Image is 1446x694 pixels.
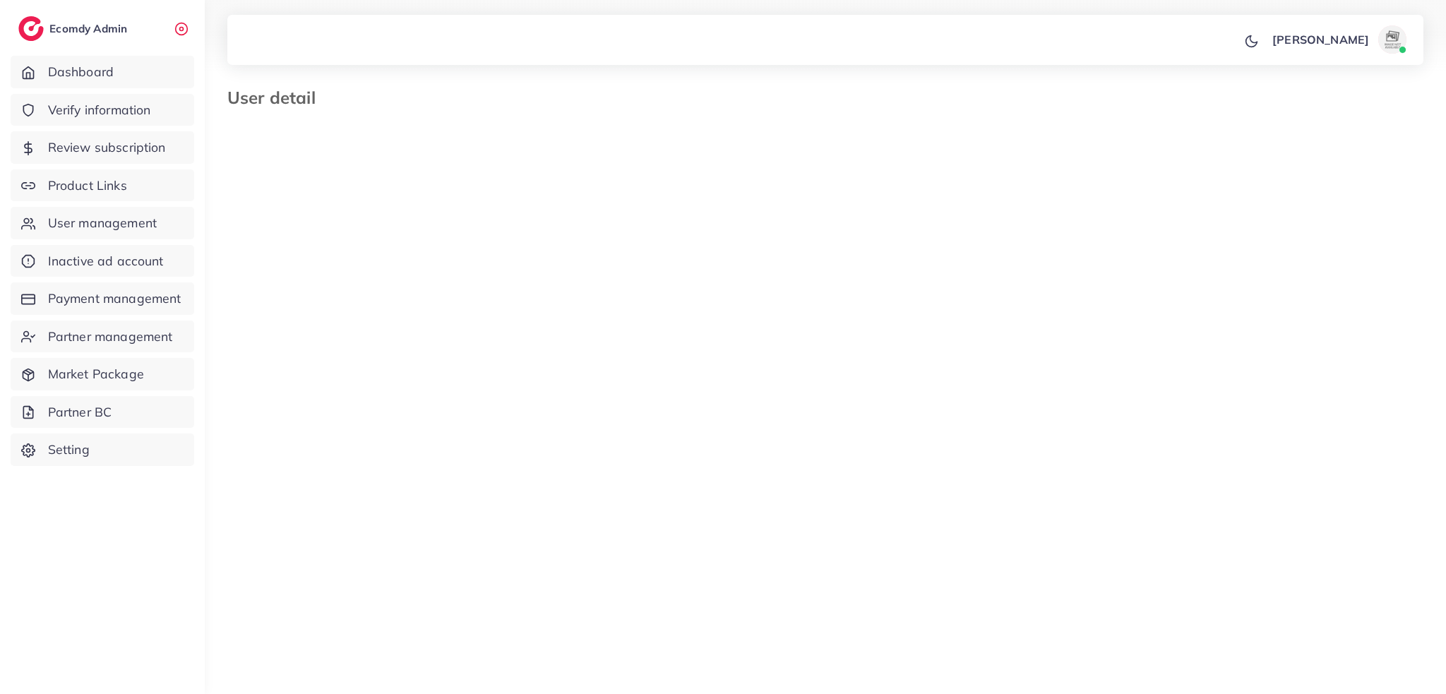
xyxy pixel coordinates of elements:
[48,138,166,157] span: Review subscription
[48,441,90,459] span: Setting
[1378,25,1406,54] img: avatar
[48,365,144,383] span: Market Package
[11,396,194,429] a: Partner BC
[18,16,131,41] a: logoEcomdy Admin
[48,252,164,270] span: Inactive ad account
[1265,25,1412,54] a: [PERSON_NAME]avatar
[11,94,194,126] a: Verify information
[11,207,194,239] a: User management
[1272,31,1369,48] p: [PERSON_NAME]
[11,131,194,164] a: Review subscription
[11,433,194,466] a: Setting
[11,56,194,88] a: Dashboard
[11,169,194,202] a: Product Links
[11,282,194,315] a: Payment management
[11,358,194,390] a: Market Package
[48,63,114,81] span: Dashboard
[48,177,127,195] span: Product Links
[18,16,44,41] img: logo
[48,289,181,308] span: Payment management
[11,321,194,353] a: Partner management
[227,88,327,108] h3: User detail
[48,328,173,346] span: Partner management
[49,22,131,35] h2: Ecomdy Admin
[48,101,151,119] span: Verify information
[48,214,157,232] span: User management
[48,403,112,421] span: Partner BC
[11,245,194,277] a: Inactive ad account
